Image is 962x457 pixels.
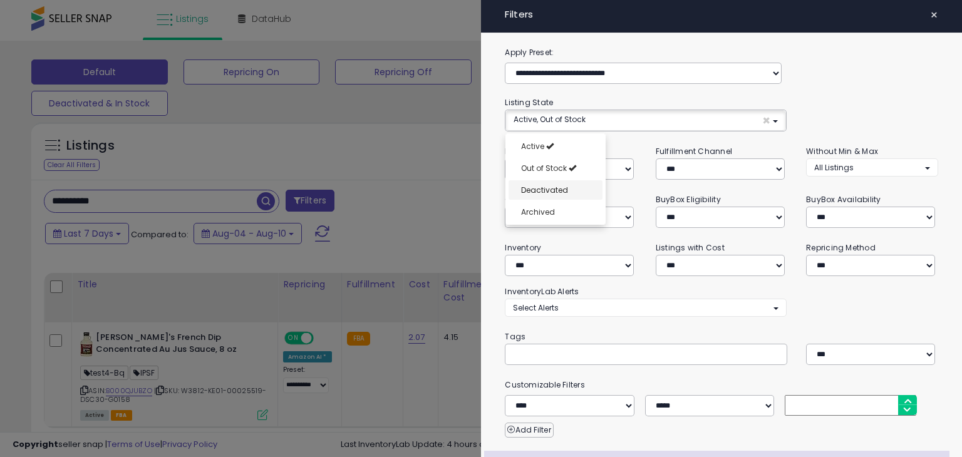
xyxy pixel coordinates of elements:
[505,194,579,205] small: Current Listed Price
[806,146,878,157] small: Without Min & Max
[505,299,786,317] button: Select Alerts
[521,185,568,195] span: Deactivated
[762,114,770,127] span: ×
[521,163,567,173] span: Out of Stock
[495,46,947,59] label: Apply Preset:
[495,378,947,392] small: Customizable Filters
[814,162,854,173] span: All Listings
[806,242,876,253] small: Repricing Method
[505,9,938,20] h4: Filters
[505,110,785,131] button: Active, Out of Stock ×
[505,286,579,297] small: InventoryLab Alerts
[521,141,544,151] span: Active
[925,6,943,24] button: ×
[505,97,553,108] small: Listing State
[656,146,732,157] small: Fulfillment Channel
[495,330,947,344] small: Tags
[505,146,542,157] small: Repricing
[656,242,725,253] small: Listings with Cost
[513,302,559,313] span: Select Alerts
[806,158,938,177] button: All Listings
[521,207,555,217] span: Archived
[806,194,881,205] small: BuyBox Availability
[505,423,553,438] button: Add Filter
[656,194,721,205] small: BuyBox Eligibility
[514,114,586,125] span: Active, Out of Stock
[505,242,541,253] small: Inventory
[930,6,938,24] span: ×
